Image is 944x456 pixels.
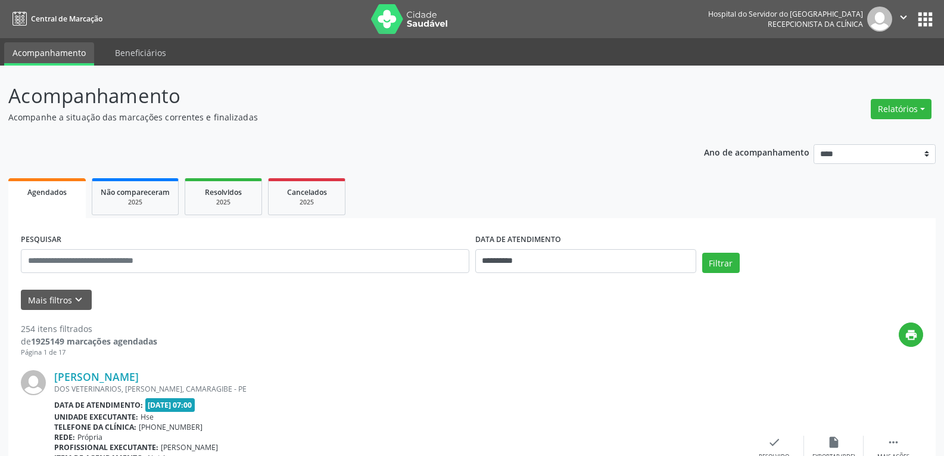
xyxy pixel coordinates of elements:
i: keyboard_arrow_down [72,293,85,306]
a: Beneficiários [107,42,175,63]
div: 2025 [194,198,253,207]
b: Telefone da clínica: [54,422,136,432]
p: Ano de acompanhamento [704,144,809,159]
span: Cancelados [287,187,327,197]
span: Própria [77,432,102,442]
div: Página 1 de 17 [21,348,157,358]
p: Acompanhamento [8,81,658,111]
span: [DATE] 07:00 [145,398,195,412]
span: Não compareceram [101,187,170,197]
a: [PERSON_NAME] [54,370,139,383]
span: Hse [141,412,154,422]
b: Rede: [54,432,75,442]
span: [PERSON_NAME] [161,442,218,452]
label: DATA DE ATENDIMENTO [475,231,561,249]
div: Hospital do Servidor do [GEOGRAPHIC_DATA] [708,9,863,19]
b: Data de atendimento: [54,400,143,410]
span: Central de Marcação [31,14,102,24]
button: Relatórios [871,99,931,119]
label: PESQUISAR [21,231,61,249]
div: DOS VETERINARIOS, [PERSON_NAME], CAMARAGIBE - PE [54,384,744,394]
div: 2025 [277,198,337,207]
span: Recepcionista da clínica [768,19,863,29]
button: print [899,322,923,347]
button: apps [915,9,936,30]
span: [PHONE_NUMBER] [139,422,202,432]
strong: 1925149 marcações agendadas [31,336,157,347]
i: check [768,436,781,449]
i:  [897,11,910,24]
a: Central de Marcação [8,9,102,29]
img: img [867,7,892,32]
a: Acompanhamento [4,42,94,66]
span: Resolvidos [205,187,242,197]
p: Acompanhe a situação das marcações correntes e finalizadas [8,111,658,123]
button: Mais filtroskeyboard_arrow_down [21,290,92,311]
span: Agendados [27,187,67,197]
button: Filtrar [702,253,740,273]
i: insert_drive_file [827,436,840,449]
i: print [905,328,918,342]
b: Profissional executante: [54,442,158,452]
div: de [21,335,157,348]
b: Unidade executante: [54,412,138,422]
i:  [887,436,900,449]
div: 254 itens filtrados [21,322,157,335]
div: 2025 [101,198,170,207]
img: img [21,370,46,395]
button:  [892,7,915,32]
